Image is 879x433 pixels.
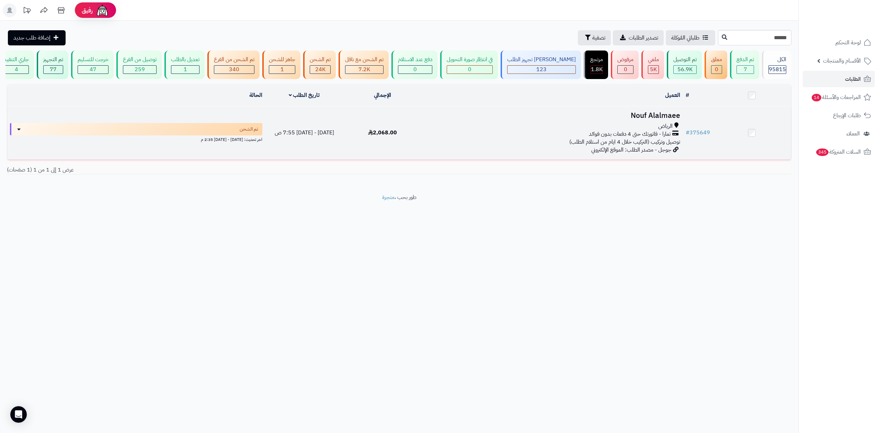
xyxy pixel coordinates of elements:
[439,51,499,79] a: في انتظار صورة التحويل 0
[447,66,492,74] div: 0
[803,89,875,106] a: المراجعات والأسئلة14
[8,30,66,45] a: إضافة طلب جديد
[536,65,547,74] span: 123
[10,406,27,423] div: Open Intercom Messenger
[78,66,108,74] div: 47
[769,65,786,74] span: 95815
[281,65,284,74] span: 1
[811,92,861,102] span: المراجعات والأسئلة
[846,129,860,138] span: العملاء
[345,66,383,74] div: 7222
[398,66,432,74] div: 0
[648,66,659,74] div: 4991
[229,65,239,74] span: 340
[835,38,861,47] span: لوحة التحكم
[686,129,710,137] a: #375649
[2,166,399,174] div: عرض 1 إلى 1 من 1 (1 صفحات)
[650,65,657,74] span: 5K
[78,56,109,64] div: خرجت للتسليم
[617,56,633,64] div: مرفوض
[90,65,96,74] span: 47
[368,129,397,137] span: 2,068.00
[163,51,206,79] a: تعديل بالطلب 1
[261,51,302,79] a: جاهز للشحن 1
[711,56,722,64] div: معلق
[677,65,693,74] span: 56.9K
[70,51,115,79] a: خرجت للتسليم 47
[761,51,793,79] a: الكل95815
[715,65,718,74] span: 0
[640,51,665,79] a: ملغي 5K
[507,66,575,74] div: 123
[737,56,754,64] div: تم الدفع
[447,56,493,64] div: في انتظار صورة التحويل
[206,51,261,79] a: تم الشحن من الفرع 340
[569,138,680,146] span: توصيل وتركيب (التركيب خلال 4 ايام من استلام الطلب)
[744,65,747,74] span: 7
[249,91,262,99] a: الحالة
[43,56,63,64] div: تم التجهيز
[671,34,699,42] span: طلباتي المُوكلة
[833,111,861,120] span: طلبات الإرجاع
[648,56,659,64] div: ملغي
[310,66,330,74] div: 24047
[214,56,254,64] div: تم الشحن من الفرع
[115,51,163,79] a: توصيل من الفرع 259
[13,34,50,42] span: إضافة طلب جديد
[665,91,680,99] a: العميل
[666,30,715,45] a: طلباتي المُوكلة
[589,130,671,138] span: تمارا - فاتورتك حتى 4 دفعات بدون فوائد
[629,34,658,42] span: تصدير الطلبات
[4,66,28,74] div: 4
[609,51,640,79] a: مرفوض 0
[686,129,689,137] span: #
[123,56,157,64] div: توصيل من الفرع
[832,7,872,21] img: logo-2.png
[184,65,187,74] span: 1
[275,129,334,137] span: [DATE] - [DATE] 7:55 ص
[135,65,145,74] span: 259
[424,112,680,120] h3: Nouf Alalmaee
[10,135,262,143] div: اخر تحديث: [DATE] - [DATE] 2:35 م
[591,66,603,74] div: 1827
[703,51,729,79] a: معلق 0
[289,91,320,99] a: تاريخ الطلب
[398,56,432,64] div: دفع عند الاستلام
[302,51,337,79] a: تم الشحن 24K
[507,56,576,64] div: [PERSON_NAME] تجهيز الطلب
[658,122,673,130] span: الرياض
[711,66,722,74] div: 0
[18,3,35,19] a: تحديثات المنصة
[123,66,156,74] div: 259
[390,51,439,79] a: دفع عند الاستلام 0
[811,93,822,102] span: 14
[44,66,63,74] div: 77
[823,56,861,66] span: الأقسام والمنتجات
[4,56,29,64] div: جاري التنفيذ
[686,91,689,99] a: #
[803,107,875,124] a: طلبات الإرجاع
[95,3,109,17] img: ai-face.png
[374,91,391,99] a: الإجمالي
[240,126,258,133] span: تم الشحن
[382,193,395,201] a: متجرة
[35,51,70,79] a: تم التجهيز 77
[803,144,875,160] a: السلات المتروكة345
[803,34,875,51] a: لوحة التحكم
[15,65,18,74] span: 4
[815,147,861,157] span: السلات المتروكة
[358,65,370,74] span: 7.2K
[345,56,384,64] div: تم الشحن مع ناقل
[673,56,697,64] div: تم التوصيل
[315,65,326,74] span: 24K
[413,65,417,74] span: 0
[582,51,609,79] a: مرتجع 1.8K
[591,146,671,154] span: جوجل - مصدر الطلب: الموقع الإلكتروني
[591,65,603,74] span: 1.8K
[499,51,582,79] a: [PERSON_NAME] تجهيز الطلب 123
[768,56,786,64] div: الكل
[665,51,703,79] a: تم التوصيل 56.9K
[737,66,754,74] div: 7
[269,56,295,64] div: جاهز للشحن
[613,30,664,45] a: تصدير الطلبات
